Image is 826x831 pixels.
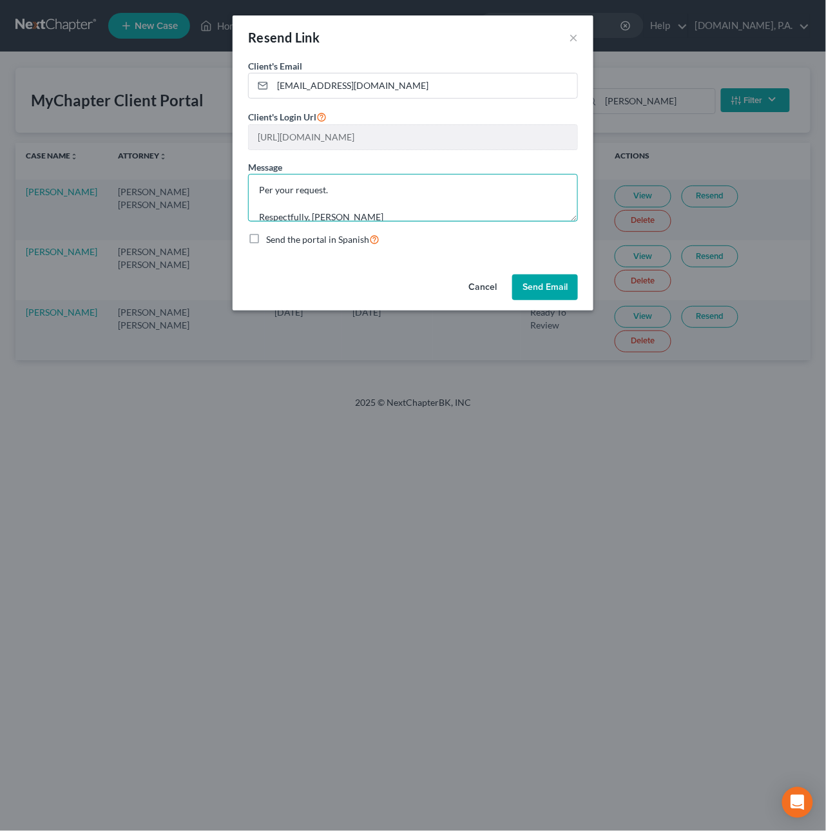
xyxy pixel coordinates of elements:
[273,73,577,98] input: Enter email...
[248,61,302,72] span: Client's Email
[248,109,327,124] label: Client's Login Url
[249,125,577,149] input: --
[512,274,578,300] button: Send Email
[569,30,578,45] button: ×
[458,274,507,300] button: Cancel
[248,28,320,46] div: Resend Link
[266,234,369,245] span: Send the portal in Spanish
[248,160,282,174] label: Message
[782,787,813,818] div: Open Intercom Messenger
